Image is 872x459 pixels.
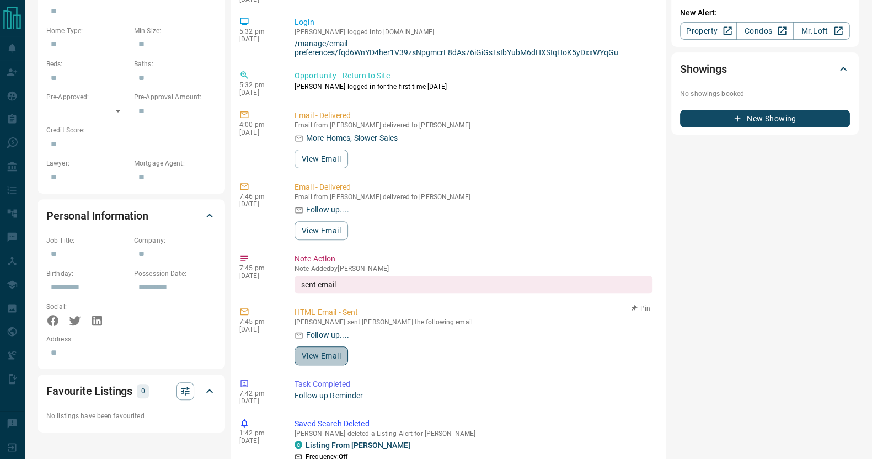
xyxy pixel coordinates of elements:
p: [PERSON_NAME] deleted a Listing Alert for [PERSON_NAME] [295,430,652,437]
p: Birthday: [46,269,129,279]
p: No showings booked [680,89,850,99]
p: Note Added by [PERSON_NAME] [295,265,652,273]
p: [DATE] [239,89,278,97]
p: [DATE] [239,35,278,43]
p: Job Title: [46,236,129,245]
p: [DATE] [239,200,278,208]
p: Email from [PERSON_NAME] delivered to [PERSON_NAME] [295,193,652,201]
button: New Showing [680,110,850,127]
a: Mr.Loft [793,22,850,40]
p: Credit Score: [46,125,216,135]
p: Opportunity - Return to Site [295,70,652,82]
p: [DATE] [239,272,278,280]
p: Follow up Reminder [295,390,652,402]
button: View Email [295,346,348,365]
p: Beds: [46,59,129,69]
p: Pre-Approved: [46,92,129,102]
a: /manage/email-preferences/fqd6WnYD4her1V39zsNpgmcrE8dAs76iGiGsTsIbYubM6dHXSIqHoK5yDxxWYqGu [295,39,652,57]
p: [PERSON_NAME] sent [PERSON_NAME] the following email [295,318,652,326]
p: [PERSON_NAME] logged in for the first time [DATE] [295,82,652,92]
p: [DATE] [239,437,278,445]
p: Email - Delivered [295,110,652,121]
p: 0 [140,385,146,397]
p: Possession Date: [134,269,216,279]
p: Follow up.... [306,329,349,341]
p: Address: [46,334,216,344]
p: [DATE] [239,325,278,333]
button: View Email [295,221,348,240]
div: Personal Information [46,202,216,229]
h2: Personal Information [46,207,148,225]
p: HTML Email - Sent [295,307,652,318]
p: Task Completed [295,378,652,390]
p: [DATE] [239,129,278,136]
p: Mortgage Agent: [134,158,216,168]
p: More Homes, Slower Sales [306,132,398,144]
p: 7:45 pm [239,318,278,325]
p: Email - Delivered [295,182,652,193]
p: 7:45 pm [239,264,278,272]
p: Pre-Approval Amount: [134,92,216,102]
a: Property [680,22,737,40]
button: Pin [625,303,657,313]
p: Follow up.... [306,204,349,216]
p: 4:00 pm [239,121,278,129]
div: Showings [680,56,850,82]
p: [PERSON_NAME] logged into [DOMAIN_NAME] [295,28,652,36]
p: Baths: [134,59,216,69]
div: sent email [295,276,652,293]
p: Lawyer: [46,158,129,168]
div: condos.ca [295,441,302,449]
a: Listing From [PERSON_NAME] [306,441,410,450]
p: New Alert: [680,7,850,19]
p: 7:42 pm [239,389,278,397]
p: 7:46 pm [239,193,278,200]
button: View Email [295,150,348,168]
p: 5:32 pm [239,28,278,35]
h2: Favourite Listings [46,382,132,400]
a: Condos [736,22,793,40]
p: Social: [46,302,129,312]
p: 5:32 pm [239,81,278,89]
p: No listings have been favourited [46,411,216,421]
p: Min Size: [134,26,216,36]
p: Company: [134,236,216,245]
p: Email from [PERSON_NAME] delivered to [PERSON_NAME] [295,121,652,129]
p: [DATE] [239,397,278,405]
p: 1:42 pm [239,429,278,437]
p: Saved Search Deleted [295,418,652,430]
p: Home Type: [46,26,129,36]
p: Login [295,17,652,28]
p: Note Action [295,253,652,265]
div: Favourite Listings0 [46,378,216,404]
h2: Showings [680,60,727,78]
